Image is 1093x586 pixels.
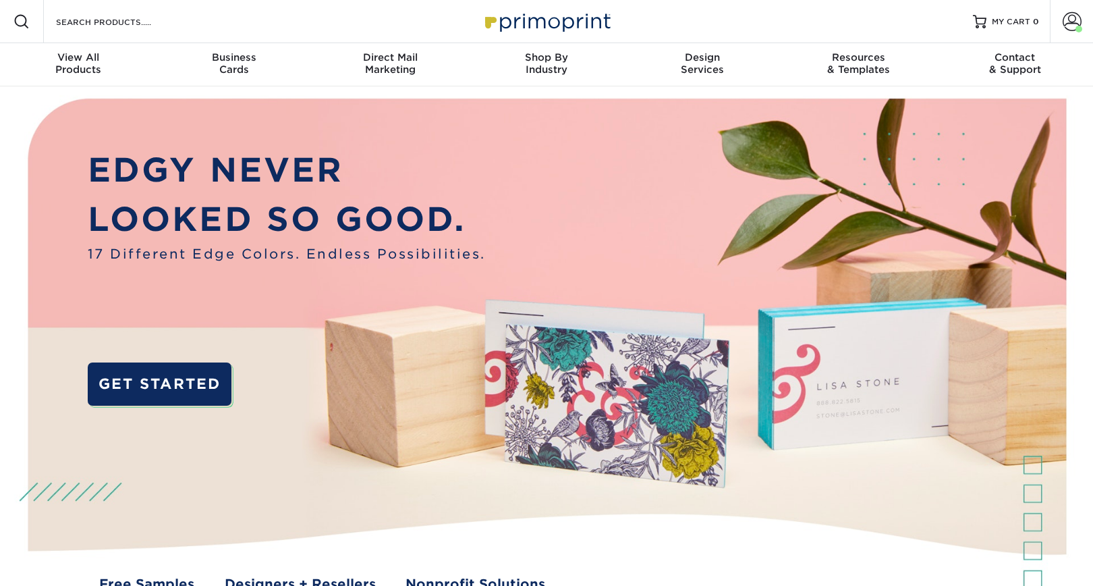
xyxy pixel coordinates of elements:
[625,51,781,63] span: Design
[88,195,486,244] p: LOOKED SO GOOD.
[55,14,186,30] input: SEARCH PRODUCTS.....
[937,51,1093,63] span: Contact
[468,51,624,63] span: Shop By
[625,51,781,76] div: Services
[312,51,468,63] span: Direct Mail
[781,51,936,76] div: & Templates
[88,146,486,195] p: EDGY NEVER
[156,43,312,86] a: BusinessCards
[88,363,232,406] a: GET STARTED
[88,244,486,264] span: 17 Different Edge Colors. Endless Possibilities.
[781,43,936,86] a: Resources& Templates
[468,51,624,76] div: Industry
[312,51,468,76] div: Marketing
[479,7,614,36] img: Primoprint
[937,43,1093,86] a: Contact& Support
[625,43,781,86] a: DesignServices
[468,43,624,86] a: Shop ByIndustry
[156,51,312,63] span: Business
[937,51,1093,76] div: & Support
[156,51,312,76] div: Cards
[992,16,1030,28] span: MY CART
[781,51,936,63] span: Resources
[1033,17,1039,26] span: 0
[312,43,468,86] a: Direct MailMarketing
